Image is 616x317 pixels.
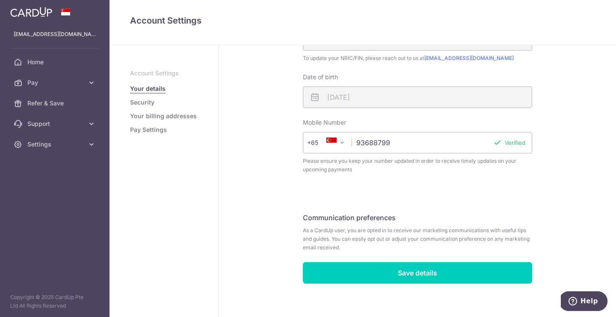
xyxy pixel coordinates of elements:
span: +65 [307,138,330,148]
span: Home [27,58,84,66]
span: Help [20,6,37,14]
span: +65 [310,138,330,148]
span: Please ensure you keep your number updated in order to receive timely updates on your upcoming pa... [303,157,532,174]
span: Pay [27,78,84,87]
input: Save details [303,262,532,284]
a: Security [130,98,154,107]
a: Your billing addresses [130,112,197,120]
span: Support [27,120,84,128]
p: Account Settings [130,69,198,78]
img: CardUp [10,7,52,17]
span: Refer & Save [27,99,84,108]
label: Date of birth [303,73,338,81]
h4: Account Settings [130,14,595,27]
label: Mobile Number [303,118,346,127]
a: [EMAIL_ADDRESS][DOMAIN_NAME] [424,55,514,61]
iframe: Opens a widget where you can find more information [561,291,607,313]
span: To update your NRIC/FIN, please reach out to us at [303,54,532,63]
a: Your details [130,84,166,93]
a: Pay Settings [130,126,167,134]
p: [EMAIL_ADDRESS][DOMAIN_NAME] [14,30,96,39]
span: As a CardUp user, you are opted in to receive our marketing communications with useful tips and g... [303,226,532,252]
span: Settings [27,140,84,149]
h5: Communication preferences [303,212,532,223]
